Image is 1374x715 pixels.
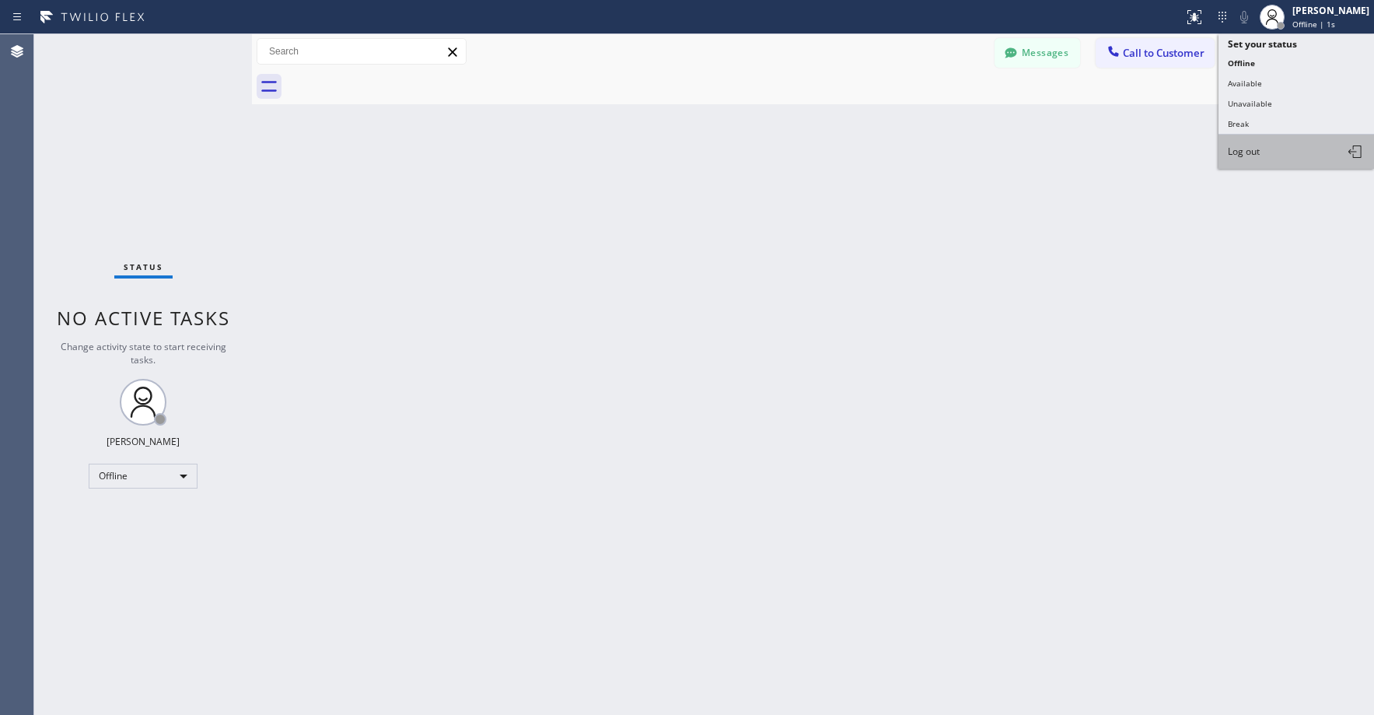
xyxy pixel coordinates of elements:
span: No active tasks [57,305,230,331]
span: Status [124,261,163,272]
input: Search [257,39,466,64]
button: Call to Customer [1096,38,1215,68]
div: Offline [89,464,198,489]
span: Offline | 1s [1292,19,1335,30]
div: [PERSON_NAME] [107,435,180,448]
span: Call to Customer [1123,46,1204,60]
div: [PERSON_NAME] [1292,4,1369,17]
button: Mute [1233,6,1255,28]
button: Messages [995,38,1080,68]
span: Change activity state to start receiving tasks. [61,340,226,366]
